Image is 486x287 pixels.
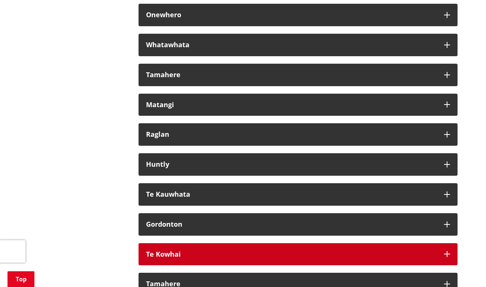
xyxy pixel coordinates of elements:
button: Gordonton [139,213,458,236]
button: Te Kowhai [139,243,458,266]
button: Huntly [139,153,458,176]
strong: Te Kowhai [146,250,181,259]
button: Whatawhata [139,34,458,56]
button: Matangi [139,94,458,116]
button: Tamahere [139,64,458,86]
div: Raglan [146,131,437,138]
div: Te Kauwhata [146,191,437,198]
div: Matangi [146,101,437,109]
button: Te Kauwhata [139,183,458,206]
div: Tamahere [146,71,437,79]
button: Onewhero [139,4,458,26]
iframe: Messenger Launcher [452,256,479,283]
div: Huntly [146,161,437,168]
div: Whatawhata [146,41,437,49]
button: Raglan [139,123,458,146]
strong: Gordonton [146,220,182,229]
a: Top [7,271,34,287]
div: Onewhero [146,11,437,19]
